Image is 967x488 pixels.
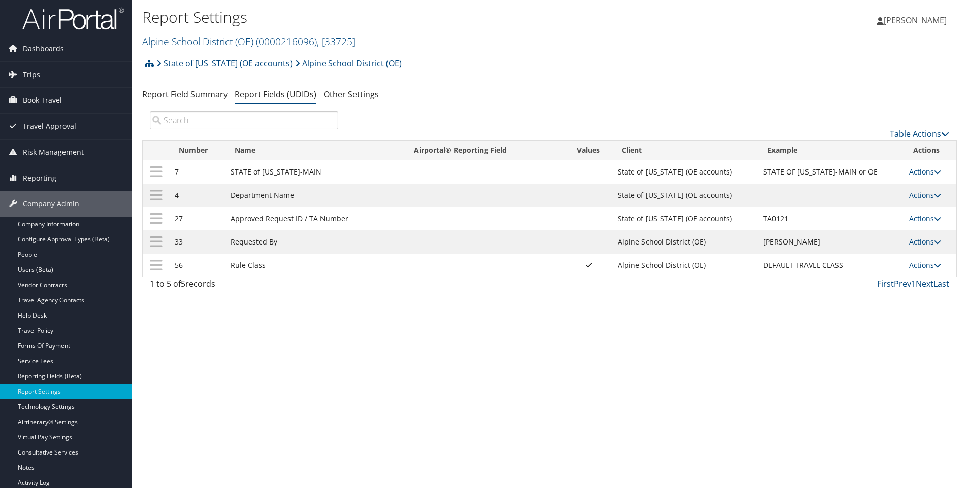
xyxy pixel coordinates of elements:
h1: Report Settings [142,7,685,28]
th: Example [758,141,904,160]
a: Table Actions [890,128,949,140]
span: ( 0000216096 ) [256,34,317,48]
a: Next [916,278,933,289]
td: STATE of [US_STATE]-MAIN [225,160,405,184]
a: Report Fields (UDIDs) [235,89,316,100]
span: Travel Approval [23,114,76,139]
td: Department Name [225,184,405,207]
th: Airportal&reg; Reporting Field [405,141,564,160]
img: airportal-logo.png [22,7,124,30]
span: Reporting [23,165,56,191]
span: [PERSON_NAME] [884,15,947,26]
a: Prev [894,278,911,289]
td: State of [US_STATE] (OE accounts) [613,184,758,207]
th: Client [613,141,758,160]
a: Actions [909,237,941,247]
a: Actions [909,214,941,223]
span: Company Admin [23,191,79,217]
a: State of [US_STATE] (OE accounts) [156,53,293,74]
a: First [877,278,894,289]
th: Number [170,141,225,160]
td: Requested By [225,230,405,254]
td: 7 [170,160,225,184]
span: Book Travel [23,88,62,113]
td: Alpine School District (OE) [613,230,758,254]
td: Alpine School District (OE) [613,254,758,277]
a: Last [933,278,949,289]
span: Risk Management [23,140,84,165]
td: TA0121 [758,207,904,230]
input: Search [150,111,338,129]
a: Other Settings [324,89,379,100]
a: 1 [911,278,916,289]
a: Alpine School District (OE) [142,34,356,48]
td: 33 [170,230,225,254]
a: [PERSON_NAME] [877,5,957,36]
td: 27 [170,207,225,230]
td: State of [US_STATE] (OE accounts) [613,207,758,230]
th: Values [564,141,613,160]
a: Alpine School District (OE) [295,53,402,74]
td: 56 [170,254,225,277]
th: : activate to sort column ascending [143,141,170,160]
a: Actions [909,167,941,177]
span: , [ 33725 ] [317,34,356,48]
td: State of [US_STATE] (OE accounts) [613,160,758,184]
td: DEFAULT TRAVEL CLASS [758,254,904,277]
td: STATE OF [US_STATE]-MAIN or OE [758,160,904,184]
span: Dashboards [23,36,64,61]
th: Actions [904,141,956,160]
a: Actions [909,190,941,200]
div: 1 to 5 of records [150,277,338,295]
td: 4 [170,184,225,207]
a: Actions [909,260,941,270]
td: Approved Request ID / TA Number [225,207,405,230]
td: [PERSON_NAME] [758,230,904,254]
th: Name [225,141,405,160]
td: Rule Class [225,254,405,277]
span: 5 [181,278,185,289]
a: Report Field Summary [142,89,228,100]
span: Trips [23,62,40,87]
